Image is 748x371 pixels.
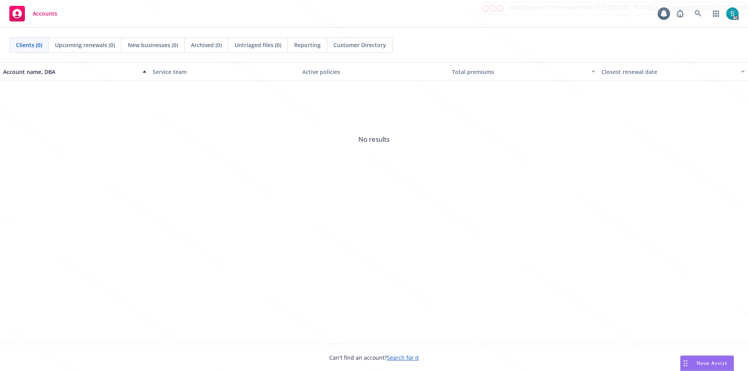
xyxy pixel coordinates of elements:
div: Closest renewal date [602,68,736,76]
a: Report a Bug [672,6,688,21]
span: Upcoming renewals (0) [55,41,115,49]
span: Untriaged files (0) [235,41,281,49]
span: Nova Assist [697,360,727,366]
button: Closest renewal date [598,62,748,81]
div: Service team [153,68,296,76]
button: Nova Assist [680,355,734,371]
span: Customer Directory [333,41,386,49]
span: Reporting [294,41,321,49]
span: Can't find an account? [329,353,419,362]
a: Search for it [387,354,419,361]
a: Accounts [6,3,60,25]
a: Switch app [708,6,724,21]
span: Clients (0) [16,41,42,49]
span: New businesses (0) [128,41,178,49]
div: Drag to move [681,356,690,371]
button: Active policies [299,62,449,81]
span: Archived (0) [191,41,222,49]
div: Active policies [302,68,446,76]
img: photo [726,7,739,20]
button: Total premiums [449,62,598,81]
a: Search [690,6,706,21]
div: Total premiums [452,68,587,76]
div: Account name, DBA [3,68,138,76]
span: Accounts [33,11,57,17]
button: Service team [150,62,299,81]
